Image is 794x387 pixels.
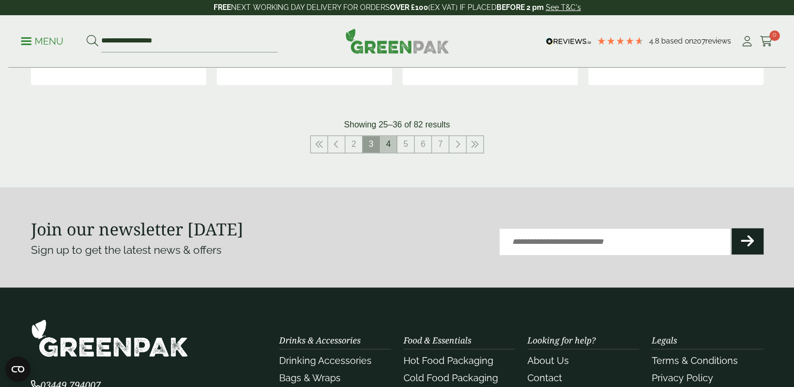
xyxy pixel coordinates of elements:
[769,30,780,41] span: 0
[527,372,562,383] a: Contact
[652,372,713,383] a: Privacy Policy
[597,36,644,46] div: 4.79 Stars
[404,372,498,383] a: Cold Food Packaging
[760,36,773,47] i: Cart
[546,3,581,12] a: See T&C's
[527,355,569,366] a: About Us
[661,37,693,45] span: Based on
[649,37,661,45] span: 4.8
[21,35,63,48] p: Menu
[363,136,379,153] span: 3
[404,355,493,366] a: Hot Food Packaging
[344,119,450,131] p: Showing 25–36 of 82 results
[345,28,449,53] img: GreenPak Supplies
[760,34,773,49] a: 0
[31,319,188,357] img: GreenPak Supplies
[496,3,544,12] strong: BEFORE 2 pm
[693,37,705,45] span: 207
[279,355,372,366] a: Drinking Accessories
[432,136,449,153] a: 7
[31,242,361,259] p: Sign up to get the latest news & offers
[705,37,731,45] span: reviews
[5,357,30,382] button: Open CMP widget
[397,136,414,153] a: 5
[390,3,428,12] strong: OVER £100
[652,355,738,366] a: Terms & Conditions
[546,38,591,45] img: REVIEWS.io
[740,36,754,47] i: My Account
[214,3,231,12] strong: FREE
[345,136,362,153] a: 2
[380,136,397,153] a: 4
[21,35,63,46] a: Menu
[415,136,431,153] a: 6
[279,372,341,383] a: Bags & Wraps
[31,218,244,240] strong: Join our newsletter [DATE]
